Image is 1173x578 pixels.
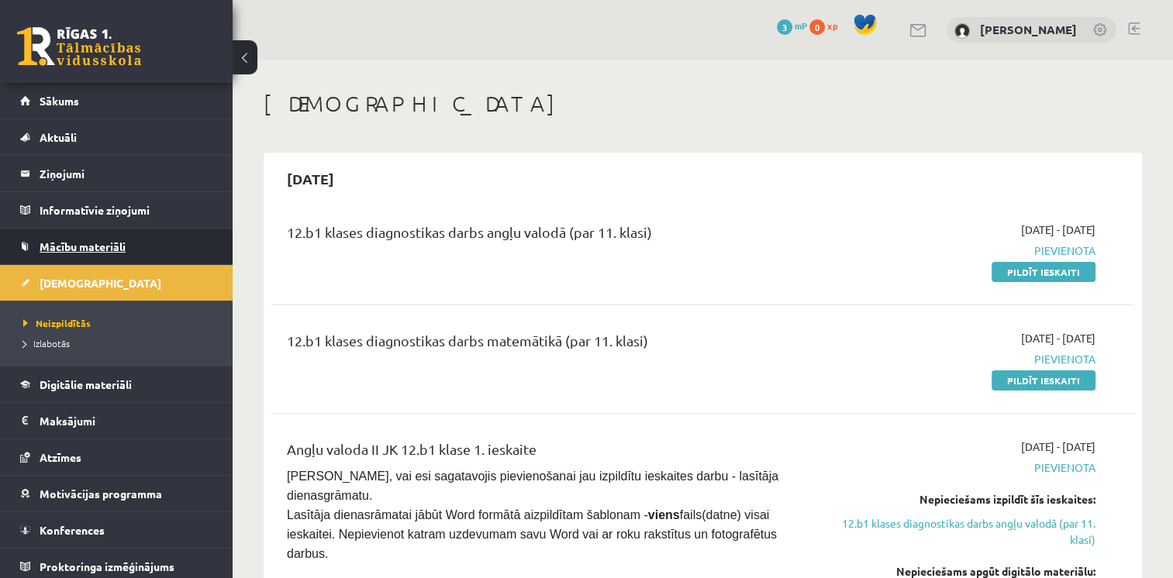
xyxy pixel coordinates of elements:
div: 12.b1 klases diagnostikas darbs matemātikā (par 11. klasi) [287,330,818,359]
a: Mācību materiāli [20,229,213,264]
h2: [DATE] [271,160,350,197]
div: Nepieciešams izpildīt šīs ieskaites: [841,491,1095,507]
span: Neizpildītās [23,317,91,329]
a: Aktuāli [20,119,213,155]
a: [DEMOGRAPHIC_DATA] [20,265,213,301]
legend: Informatīvie ziņojumi [40,192,213,228]
a: 0 xp [809,19,845,32]
legend: Ziņojumi [40,156,213,191]
img: Justīne Everte [954,23,970,39]
a: Neizpildītās [23,316,217,330]
span: [DATE] - [DATE] [1021,439,1095,455]
a: Pildīt ieskaiti [992,370,1095,390]
span: Pievienota [841,459,1095,476]
strong: viens [648,508,680,521]
span: Izlabotās [23,337,70,349]
span: xp [827,19,837,32]
a: Motivācijas programma [20,476,213,511]
span: Aktuāli [40,130,77,144]
a: 3 mP [777,19,807,32]
span: Mācību materiāli [40,239,126,253]
a: Informatīvie ziņojumi [20,192,213,228]
legend: Maksājumi [40,403,213,439]
a: [PERSON_NAME] [980,22,1077,37]
span: Konferences [40,523,105,537]
span: [PERSON_NAME], vai esi sagatavojis pievienošanai jau izpildītu ieskaites darbu - lasītāja dienasg... [287,470,782,560]
a: 12.b1 klases diagnostikas darbs angļu valodā (par 11. klasi) [841,515,1095,548]
span: Digitālie materiāli [40,377,132,391]
span: Pievienota [841,351,1095,367]
span: mP [795,19,807,32]
span: Sākums [40,94,79,108]
a: Pildīt ieskaiti [992,262,1095,282]
a: Izlabotās [23,336,217,350]
div: Angļu valoda II JK 12.b1 klase 1. ieskaite [287,439,818,467]
a: Ziņojumi [20,156,213,191]
a: Sākums [20,83,213,119]
span: [DATE] - [DATE] [1021,330,1095,346]
span: [DEMOGRAPHIC_DATA] [40,276,161,290]
a: Maksājumi [20,403,213,439]
h1: [DEMOGRAPHIC_DATA] [264,91,1142,117]
div: 12.b1 klases diagnostikas darbs angļu valodā (par 11. klasi) [287,222,818,250]
span: Proktoringa izmēģinājums [40,559,174,573]
span: [DATE] - [DATE] [1021,222,1095,238]
a: Rīgas 1. Tālmācības vidusskola [17,27,141,66]
span: Atzīmes [40,450,81,464]
span: 3 [777,19,792,35]
a: Atzīmes [20,439,213,475]
span: Pievienota [841,243,1095,259]
a: Digitālie materiāli [20,366,213,402]
span: Motivācijas programma [40,487,162,501]
a: Konferences [20,512,213,548]
span: 0 [809,19,825,35]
